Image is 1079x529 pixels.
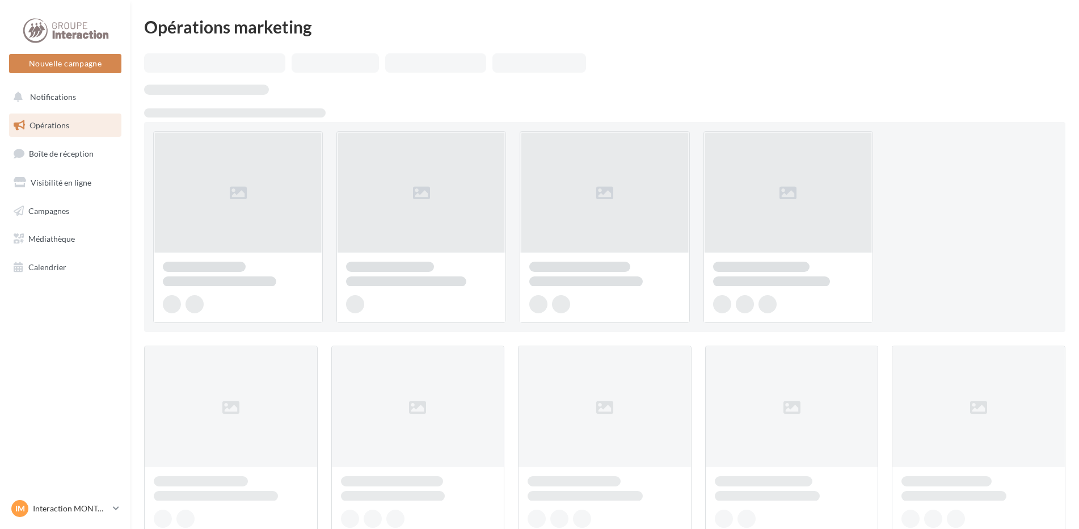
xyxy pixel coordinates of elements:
[33,503,108,514] p: Interaction MONTAIGU
[144,18,1065,35] div: Opérations marketing
[9,498,121,519] a: IM Interaction MONTAIGU
[7,199,124,223] a: Campagnes
[28,262,66,272] span: Calendrier
[29,120,69,130] span: Opérations
[9,54,121,73] button: Nouvelle campagne
[30,92,76,102] span: Notifications
[28,205,69,215] span: Campagnes
[7,141,124,166] a: Boîte de réception
[7,227,124,251] a: Médiathèque
[28,234,75,243] span: Médiathèque
[31,178,91,187] span: Visibilité en ligne
[7,255,124,279] a: Calendrier
[7,114,124,137] a: Opérations
[7,171,124,195] a: Visibilité en ligne
[7,85,119,109] button: Notifications
[29,149,94,158] span: Boîte de réception
[15,503,25,514] span: IM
